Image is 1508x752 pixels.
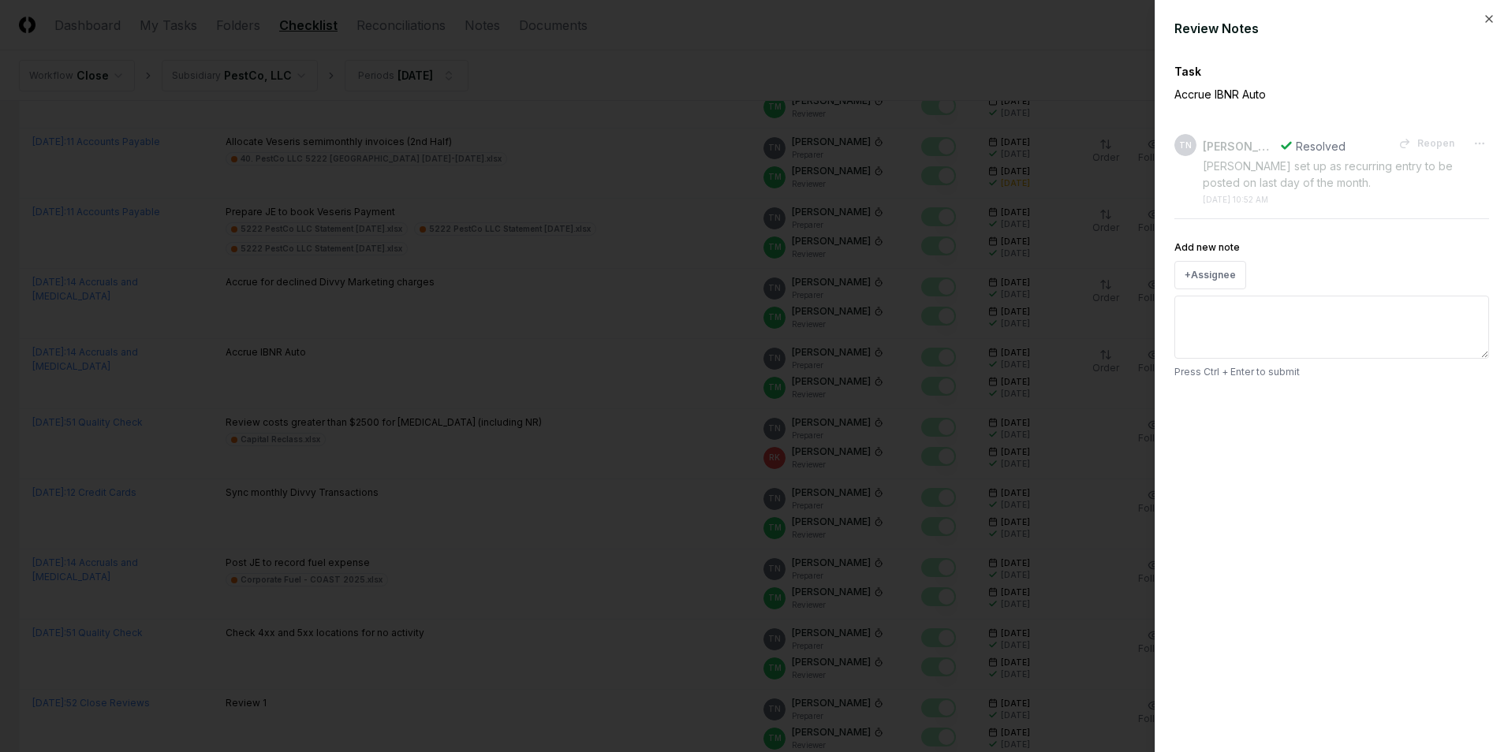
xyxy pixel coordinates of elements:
[1174,365,1489,379] p: Press Ctrl + Enter to submit
[1296,138,1346,154] div: Resolved
[1203,194,1268,206] div: [DATE] 10:52 AM
[1179,140,1192,151] span: TN
[1174,241,1240,253] label: Add new note
[1174,86,1435,102] p: Accrue IBNR Auto
[1174,63,1489,80] div: Task
[1389,129,1464,158] button: Reopen
[1174,19,1489,38] div: Review Notes
[1203,138,1274,154] div: [PERSON_NAME]
[1203,158,1489,191] div: [PERSON_NAME] set up as recurring entry to be posted on last day of the month.
[1174,261,1246,289] button: +Assignee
